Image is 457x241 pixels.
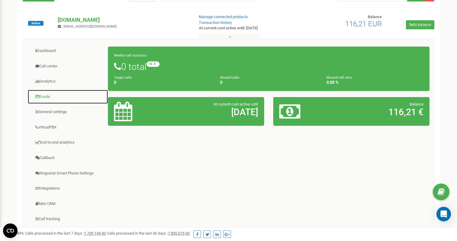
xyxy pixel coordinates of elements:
h4: 0 [114,80,211,85]
small: Target calls [114,76,132,80]
a: Dashboard [28,44,108,58]
h2: [DATE] [165,107,258,117]
small: +0 [147,61,160,67]
a: Integrations [28,181,108,196]
div: Open Intercom Messenger [436,207,451,221]
span: Active [28,21,44,26]
p: [DOMAIN_NAME] [58,16,189,24]
small: Weekly call statistics [114,54,147,57]
p: At current cost active until: [DATE] [199,25,295,31]
small: Missed calls [220,76,239,80]
a: Call center [28,59,108,74]
a: VirtualPBX [28,120,108,135]
u: 1 739 149,00 [84,231,106,236]
button: Open CMP widget [3,223,18,238]
a: Refill balance [406,20,434,29]
a: Funds [28,90,108,104]
a: End-to-end analytics [28,135,108,150]
a: Manage connected products [199,15,248,19]
h4: 0 [220,80,317,85]
span: Balance [368,15,382,19]
a: Callback [28,151,108,165]
h1: 0 total [114,61,423,72]
a: Mini CRM [28,197,108,211]
small: Missed call ratio [326,76,352,80]
a: Call tracking [28,212,108,226]
span: At current cost active until [214,102,258,106]
span: 116,21 EUR [345,20,382,28]
span: Balance [410,102,423,106]
a: Ringostat Smart Phone Settings [28,166,108,181]
a: Analytics [28,74,108,89]
a: Transaction history [199,20,232,25]
h4: 0,00 % [326,80,423,85]
h2: 116,21 € [330,107,423,117]
u: 7 835 073,00 [168,231,190,236]
a: General settings [28,105,108,119]
span: Calls processed in the last 30 days : [107,231,190,236]
span: [EMAIL_ADDRESS][DOMAIN_NAME] [63,24,117,28]
span: Calls processed in the last 7 days : [25,231,106,236]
